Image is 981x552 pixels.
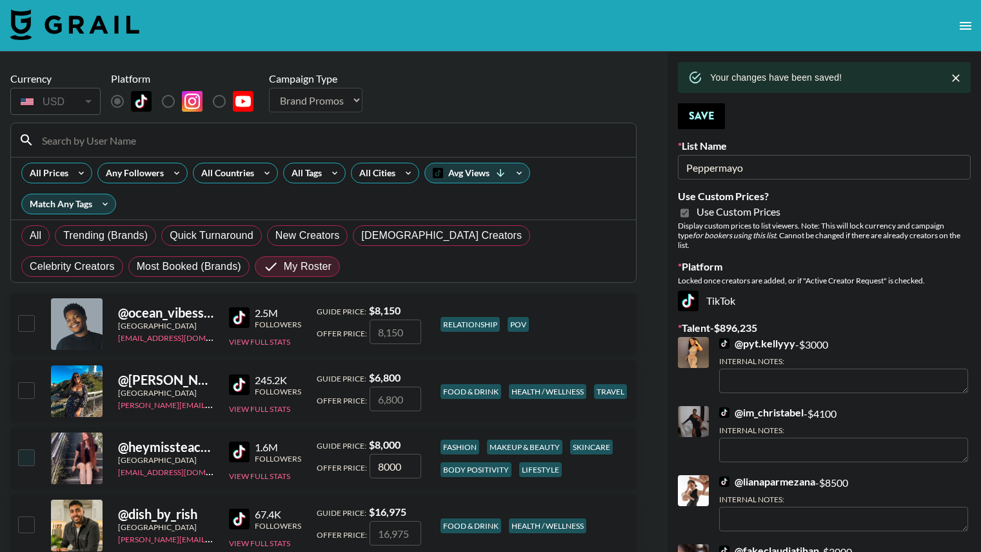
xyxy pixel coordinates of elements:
[441,462,511,477] div: body positivity
[98,163,166,183] div: Any Followers
[30,228,41,243] span: All
[182,91,203,112] img: Instagram
[118,532,309,544] a: [PERSON_NAME][EMAIL_ADDRESS][DOMAIN_NAME]
[170,228,253,243] span: Quick Turnaround
[678,322,971,334] label: Talent - $ 896,235
[137,259,241,274] span: Most Booked (Brands)
[317,329,367,338] span: Offer Price:
[229,471,290,481] button: View Full Stats
[255,454,301,464] div: Followers
[111,72,264,85] div: Platform
[487,440,562,455] div: makeup & beauty
[229,538,290,548] button: View Full Stats
[946,68,966,88] button: Close
[118,439,213,455] div: @ heymissteacher
[317,508,366,518] span: Guide Price:
[519,462,562,477] div: lifestyle
[118,321,213,331] div: [GEOGRAPHIC_DATA]
[352,163,398,183] div: All Cities
[118,522,213,532] div: [GEOGRAPHIC_DATA]
[229,374,250,395] img: TikTok
[255,374,301,387] div: 245.2K
[118,455,213,465] div: [GEOGRAPHIC_DATA]
[317,307,366,316] span: Guide Price:
[10,85,101,118] div: Currency is locked to USD
[710,66,842,89] div: Your changes have been saved!
[229,442,250,462] img: TikTok
[111,88,264,115] div: List locked to TikTok.
[30,259,115,274] span: Celebrity Creators
[10,72,101,85] div: Currency
[697,205,780,218] span: Use Custom Prices
[953,13,978,39] button: open drawer
[370,387,421,411] input: 6,800
[425,163,530,183] div: Avg Views
[317,530,367,540] span: Offer Price:
[441,384,501,399] div: food & drink
[317,396,367,405] span: Offer Price:
[317,374,366,383] span: Guide Price:
[719,338,729,349] img: TikTok
[255,508,301,521] div: 67.4K
[678,291,971,311] div: TikTok
[678,221,971,250] div: Display custom prices to list viewers. Note: This will lock currency and campaign type . Cannot b...
[361,228,522,243] span: [DEMOGRAPHIC_DATA] Creators
[118,506,213,522] div: @ dish_by_rish
[229,307,250,328] img: TikTok
[678,291,699,311] img: TikTok
[719,356,968,366] div: Internal Notes:
[369,304,401,316] strong: $ 8,150
[441,317,500,332] div: relationship
[369,506,406,518] strong: $ 16,975
[34,130,628,150] input: Search by User Name
[275,228,340,243] span: New Creators
[118,398,309,410] a: [PERSON_NAME][EMAIL_ADDRESS][DOMAIN_NAME]
[229,337,290,347] button: View Full Stats
[369,438,401,451] strong: $ 8,000
[441,518,501,533] div: food & drink
[441,440,479,455] div: fashion
[317,441,366,451] span: Guide Price:
[22,194,115,214] div: Match Any Tags
[193,163,257,183] div: All Countries
[719,406,804,419] a: @im_christabel
[255,387,301,396] div: Followers
[719,495,968,504] div: Internal Notes:
[370,320,421,344] input: 8,150
[229,404,290,414] button: View Full Stats
[678,260,971,273] label: Platform
[13,90,98,113] div: USD
[719,476,729,487] img: TikTok
[594,384,627,399] div: travel
[22,163,71,183] div: All Prices
[509,384,586,399] div: health / wellness
[255,307,301,320] div: 2.5M
[719,406,968,462] div: - $ 4100
[678,190,971,203] label: Use Custom Prices?
[369,371,401,383] strong: $ 6,800
[284,259,332,274] span: My Roster
[10,9,139,40] img: Grail Talent
[317,463,367,473] span: Offer Price:
[269,72,362,85] div: Campaign Type
[570,440,613,455] div: skincare
[719,407,729,418] img: TikTok
[509,518,586,533] div: health / wellness
[131,91,152,112] img: TikTok
[719,475,815,488] a: @lianaparmezana
[693,230,776,240] em: for bookers using this list
[719,337,795,350] a: @pyt.kellyyy
[233,91,253,112] img: YouTube
[719,337,968,393] div: - $ 3000
[118,331,248,343] a: [EMAIL_ADDRESS][DOMAIN_NAME]
[508,317,529,332] div: pov
[255,320,301,329] div: Followers
[118,465,248,477] a: [EMAIL_ADDRESS][DOMAIN_NAME]
[118,388,213,398] div: [GEOGRAPHIC_DATA]
[229,509,250,529] img: TikTok
[255,441,301,454] div: 1.6M
[63,228,148,243] span: Trending (Brands)
[719,475,968,531] div: - $ 8500
[118,305,213,321] div: @ ocean_vibesss_
[118,372,213,388] div: @ [PERSON_NAME]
